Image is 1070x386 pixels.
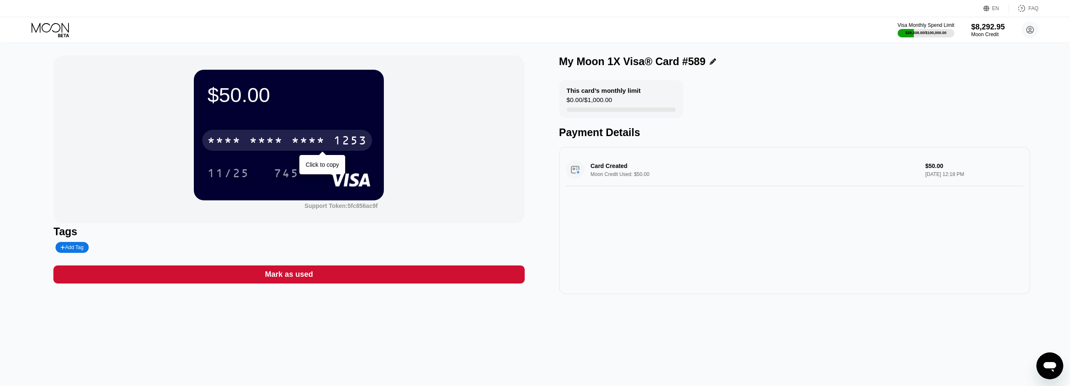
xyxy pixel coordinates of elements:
[1036,352,1063,379] iframe: Кнопка запуска окна обмена сообщениями
[53,265,524,284] div: Mark as used
[306,161,339,168] div: Click to copy
[983,4,1009,13] div: EN
[304,202,378,209] div: Support Token: 5fc856ac9f
[267,163,305,184] div: 745
[1009,4,1038,13] div: FAQ
[61,244,83,250] div: Add Tag
[906,31,947,35] div: $28,508.00 / $100,000.00
[201,163,256,184] div: 11/25
[265,270,313,279] div: Mark as used
[1028,5,1038,11] div: FAQ
[207,168,249,181] div: 11/25
[559,126,1030,139] div: Payment Details
[567,96,612,108] div: $0.00 / $1,000.00
[971,23,1005,32] div: $8,292.95
[971,32,1005,37] div: Moon Credit
[55,242,88,253] div: Add Tag
[274,168,299,181] div: 745
[992,5,999,11] div: EN
[304,202,378,209] div: Support Token:5fc856ac9f
[53,226,524,238] div: Tags
[971,23,1005,37] div: $8,292.95Moon Credit
[559,55,706,68] div: My Moon 1X Visa® Card #589
[207,83,370,107] div: $50.00
[333,135,367,148] div: 1253
[898,22,954,28] div: Visa Monthly Spend Limit
[898,22,954,37] div: Visa Monthly Spend Limit$28,508.00/$100,000.00
[567,87,641,94] div: This card’s monthly limit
